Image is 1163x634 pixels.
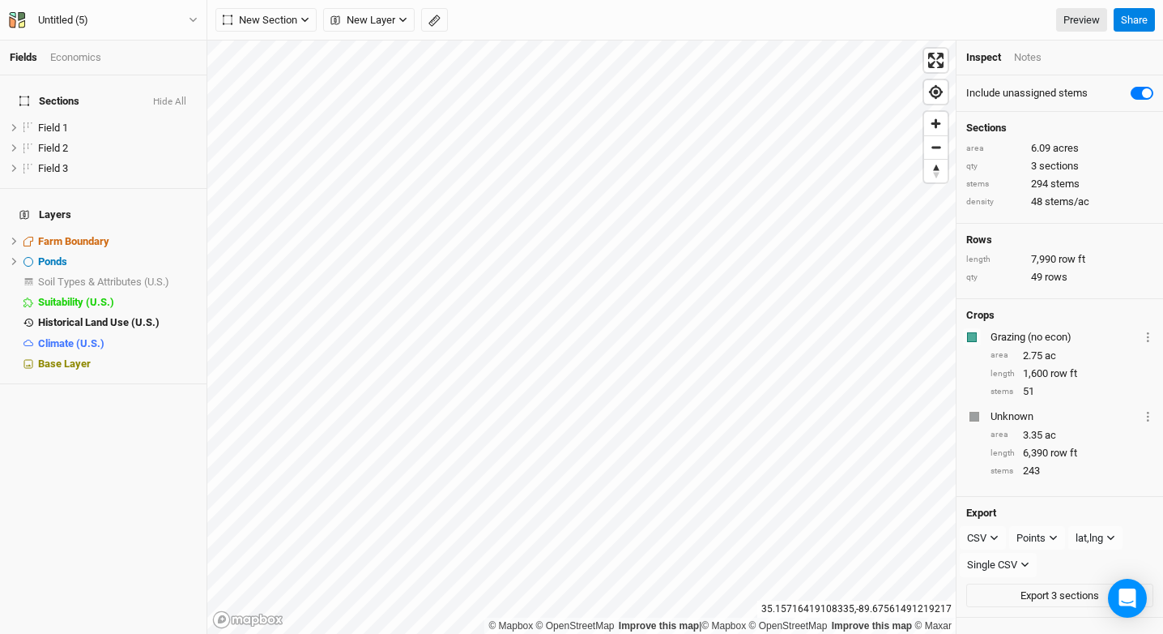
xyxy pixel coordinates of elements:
button: Untitled (5) [8,11,198,29]
button: Zoom out [924,135,948,159]
span: sections [1039,159,1079,173]
div: Notes [1014,50,1042,65]
span: ac [1045,428,1056,443]
button: Single CSV [960,553,1037,577]
div: Untitled (5) [38,12,88,28]
a: OpenStreetMap [536,620,615,632]
span: row ft [1050,366,1077,381]
span: rows [1045,270,1067,285]
canvas: Map [207,41,956,634]
div: Open Intercom Messenger [1108,579,1147,618]
div: 2.75 [990,349,1153,363]
span: Historical Land Use (U.S.) [38,316,160,328]
span: Base Layer [38,358,91,370]
button: Share [1114,8,1155,32]
a: Mapbox logo [212,610,283,629]
a: Fields [10,51,37,63]
div: Base Layer [38,358,197,371]
button: Shortcut: M [421,8,448,32]
h4: Sections [966,122,1153,135]
button: New Section [215,8,317,32]
div: Historical Land Use (U.S.) [38,316,197,329]
div: area [990,429,1015,441]
div: stems [990,386,1015,398]
h4: Layers [10,199,197,231]
h4: Rows [966,233,1153,246]
button: lat,lng [1068,526,1123,550]
div: stems [990,465,1015,478]
button: Reset bearing to north [924,159,948,182]
div: Grazing (no econ) [990,330,1140,345]
button: Zoom in [924,112,948,135]
span: stems [1050,177,1080,191]
span: Reset bearing to north [924,160,948,182]
span: Ponds [38,255,67,268]
div: 49 [966,270,1153,285]
div: density [966,196,1023,208]
a: Preview [1056,8,1107,32]
div: 51 [990,384,1153,399]
div: qty [966,161,1023,173]
div: 243 [990,464,1153,478]
div: length [966,254,1023,266]
button: CSV [960,526,1006,550]
a: Maxar [914,620,952,632]
button: New Layer [323,8,415,32]
button: Points [1009,526,1065,550]
span: Field 3 [38,162,68,174]
div: area [990,349,1015,362]
span: Soil Types & Attributes (U.S.) [38,276,169,288]
div: 3.35 [990,428,1153,443]
div: Inspect [966,50,1001,65]
div: Field 3 [38,162,197,175]
span: Farm Boundary [38,235,109,247]
span: ac [1045,349,1056,363]
span: New Layer [330,12,395,28]
div: Single CSV [967,557,1017,573]
div: Suitability (U.S.) [38,296,197,309]
div: lat,lng [1076,530,1103,546]
span: row ft [1059,252,1085,267]
div: 35.15716419108335 , -89.67561491219217 [757,601,956,618]
a: Mapbox [701,620,746,632]
span: New Section [223,12,297,28]
div: | [488,618,952,634]
button: Enter fullscreen [924,49,948,72]
span: row ft [1050,446,1077,461]
button: Crop Usage [1143,328,1153,346]
h4: Export [966,507,1153,520]
div: stems [966,178,1023,191]
span: stems/ac [1045,195,1089,209]
div: qty [966,272,1023,284]
div: area [966,143,1023,155]
label: Include unassigned stems [966,86,1088,101]
button: Crop Usage [1143,407,1153,426]
h4: Crops [966,309,995,322]
button: Find my location [924,80,948,104]
button: Export 3 sections [966,584,1153,608]
div: Unknown [990,409,1140,424]
div: 7,990 [966,252,1153,267]
a: Improve this map [619,620,699,632]
div: Soil Types & Attributes (U.S.) [38,276,197,289]
div: Climate (U.S.) [38,337,197,350]
div: Farm Boundary [38,235,197,248]
span: Field 2 [38,142,68,154]
a: OpenStreetMap [749,620,828,632]
a: Mapbox [488,620,533,632]
span: Suitability (U.S.) [38,296,114,308]
div: CSV [967,530,986,546]
div: 6.09 [966,141,1153,156]
span: Climate (U.S.) [38,337,104,349]
div: Field 1 [38,122,197,135]
div: Field 2 [38,142,197,155]
div: length [990,368,1015,380]
span: Sections [19,95,79,108]
span: Zoom out [924,136,948,159]
button: Hide All [152,96,187,108]
div: Ponds [38,255,197,268]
